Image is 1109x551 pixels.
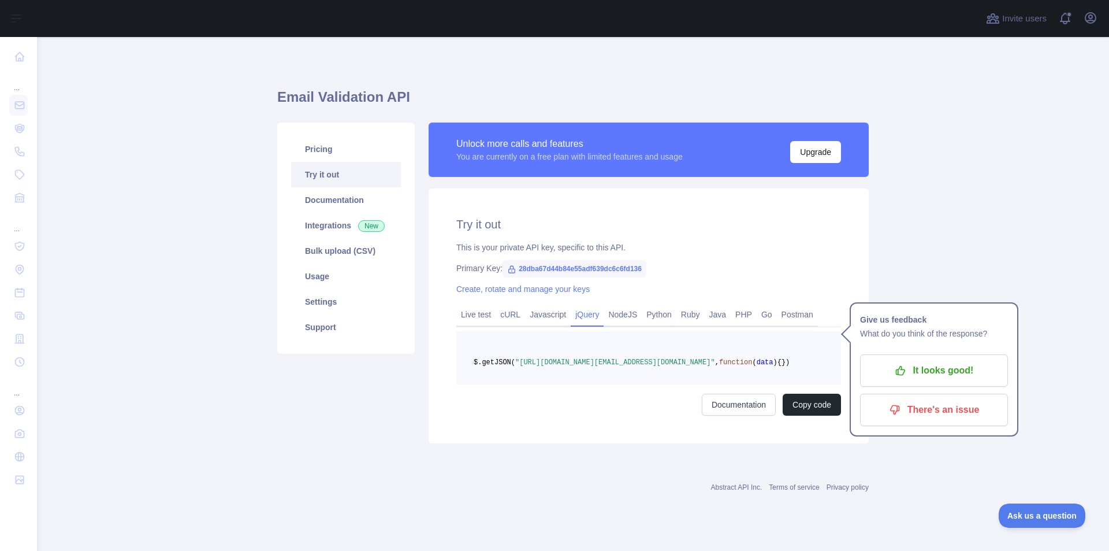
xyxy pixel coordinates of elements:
span: { [777,358,781,367]
a: Create, rotate and manage your keys [456,284,590,294]
a: Abstract API Inc. [711,483,762,491]
div: You are currently on a free plan with limited features and usage [456,151,683,162]
button: Upgrade [790,141,841,163]
a: Documentation [291,187,401,213]
a: Try it out [291,162,401,187]
a: Terms of service [769,483,819,491]
a: cURL [496,305,525,324]
span: }) [781,358,790,367]
a: Bulk upload (CSV) [291,238,401,264]
a: Pricing [291,136,401,162]
a: Javascript [525,305,571,324]
div: ... [9,69,28,93]
a: PHP [731,305,757,324]
a: Python [642,305,676,324]
a: Postman [777,305,818,324]
a: Support [291,315,401,340]
a: Settings [291,289,401,315]
span: Invite users [1002,12,1047,25]
h1: Email Validation API [277,88,869,116]
h2: Try it out [456,216,841,232]
a: Usage [291,264,401,289]
a: jQuery [571,305,604,324]
span: New [358,220,385,232]
a: Privacy policy [827,483,869,491]
span: , [715,358,719,367]
h1: Give us feedback [860,313,1008,327]
div: ... [9,210,28,234]
div: This is your private API key, specific to this API. [456,242,841,253]
div: Unlock more calls and features [456,137,683,151]
a: Integrations New [291,213,401,238]
button: Invite users [984,9,1049,28]
a: Live test [456,305,496,324]
a: NodeJS [604,305,642,324]
a: Documentation [702,394,776,416]
button: Copy code [783,394,841,416]
span: "[URL][DOMAIN_NAME][EMAIL_ADDRESS][DOMAIN_NAME]" [515,358,715,367]
span: 28dba67d44b84e55adf639dc6c6fd136 [503,260,646,278]
a: Go [757,305,777,324]
p: What do you think of the response? [860,327,1008,341]
span: function [719,358,753,367]
span: $.getJSON( [474,358,515,367]
iframe: Toggle Customer Support [999,504,1086,528]
a: Ruby [676,305,705,324]
a: Java [705,305,731,324]
div: Primary Key: [456,262,841,274]
span: ) [773,358,777,367]
span: ( [752,358,756,367]
div: ... [9,375,28,398]
span: data [757,358,773,367]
